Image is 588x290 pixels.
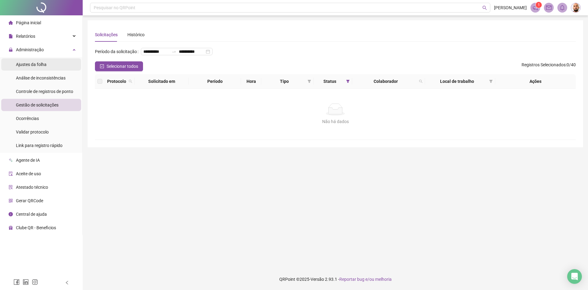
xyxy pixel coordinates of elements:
span: Registros Selecionados [522,62,566,67]
span: Protocolo [107,78,126,85]
span: Reportar bug e/ou melhoria [339,277,392,282]
span: Agente de IA [16,158,40,163]
span: filter [489,79,493,83]
span: bell [560,5,565,10]
span: lock [9,48,13,52]
span: Validar protocolo [16,130,49,134]
span: Atestado técnico [16,185,48,190]
span: Ocorrências [16,116,39,121]
span: to [171,49,176,54]
span: Administração [16,47,44,52]
span: search [418,77,424,86]
span: Gestão de solicitações [16,102,58,107]
span: linkedin [23,279,29,285]
span: filter [306,77,312,86]
span: Gerar QRCode [16,198,43,203]
img: 76225 [571,3,580,12]
span: instagram [32,279,38,285]
span: search [127,77,134,86]
span: filter [307,79,311,83]
span: filter [346,79,350,83]
span: home [9,21,13,25]
span: qrcode [9,199,13,203]
span: search [129,79,132,83]
span: search [419,79,423,83]
span: mail [546,5,552,10]
span: : 0 / 40 [522,61,576,71]
div: Open Intercom Messenger [567,269,582,284]
span: Link para registro rápido [16,143,62,148]
span: Análise de inconsistências [16,75,66,80]
span: gift [9,226,13,230]
span: Relatórios [16,34,35,39]
span: Clube QR - Beneficios [16,225,56,230]
div: Solicitações [95,31,118,38]
label: Período da solicitação [95,47,141,56]
span: Tipo [264,78,305,85]
span: Colaborador [355,78,417,85]
span: filter [488,77,494,86]
span: info-circle [9,212,13,216]
span: Versão [311,277,324,282]
span: [PERSON_NAME] [494,4,527,11]
span: filter [345,77,351,86]
span: notification [533,5,538,10]
span: solution [9,185,13,189]
span: Local de trabalho [428,78,486,85]
span: Status [316,78,344,85]
span: left [65,280,69,285]
span: Aceite de uso [16,171,41,176]
th: Solicitado em [135,74,189,89]
span: Central de ajuda [16,212,47,217]
span: facebook [13,279,20,285]
span: Ajustes da folha [16,62,47,67]
span: Página inicial [16,20,41,25]
th: Hora [241,74,261,89]
span: search [482,6,487,10]
span: Controle de registros de ponto [16,89,73,94]
footer: QRPoint © 2025 - 2.93.1 - [83,269,588,290]
th: Período [189,74,241,89]
span: file [9,34,13,38]
sup: 1 [536,2,542,8]
span: Selecionar todos [107,63,138,70]
div: Histórico [127,31,145,38]
span: swap-right [171,49,176,54]
span: audit [9,172,13,176]
span: check-square [100,64,104,68]
button: Selecionar todos [95,61,143,71]
div: Ações [498,78,573,85]
span: 1 [538,3,540,7]
div: Não há dados [102,118,568,125]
